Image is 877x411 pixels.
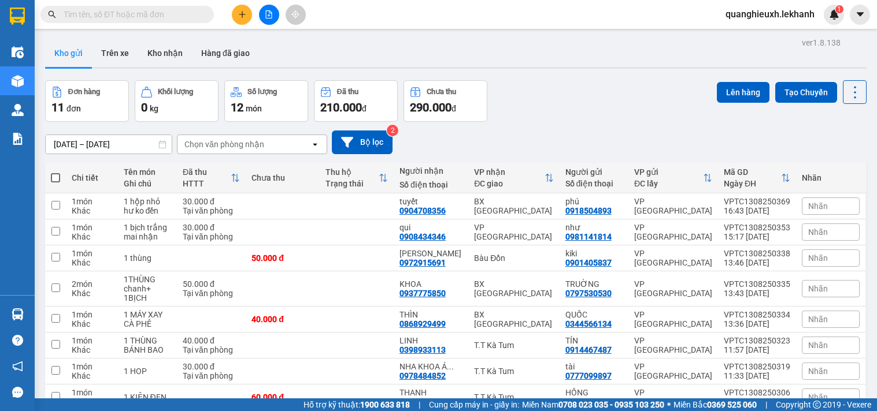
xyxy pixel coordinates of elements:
span: copyright [813,401,821,409]
img: warehouse-icon [12,75,24,87]
span: Cung cấp máy in - giấy in: [429,398,519,411]
div: 40.000 đ [183,336,240,345]
div: 0972915691 [399,258,446,267]
div: Khác [72,371,112,380]
div: 0901405837 [565,258,612,267]
div: 15:17 [DATE] [724,232,790,241]
div: TÍN [565,336,623,345]
div: 11:33 [DATE] [724,371,790,380]
button: plus [232,5,252,25]
button: caret-down [850,5,870,25]
div: 2 món [72,279,112,289]
div: Khác [72,206,112,215]
div: ngọc như [399,249,462,258]
div: 0797530530 [565,289,612,298]
img: warehouse-icon [12,308,24,320]
button: Tạo Chuyến [775,82,837,103]
div: Khác [72,258,112,267]
div: Khối lượng [158,88,193,96]
div: 40.000 đ [251,315,314,324]
button: Kho gửi [45,39,92,67]
div: VP gửi [634,167,703,177]
div: Tại văn phòng [183,206,240,215]
div: 1 hộp nhỏ [124,197,171,206]
div: Thu hộ [325,167,379,177]
div: 30.000 đ [183,223,240,232]
div: VPTC1308250319 [724,362,790,371]
div: BX [GEOGRAPHIC_DATA] [474,279,553,298]
div: 0978484852 [399,371,446,380]
span: Nhãn [808,393,828,402]
div: 50.000 đ [251,253,314,263]
div: Đã thu [337,88,358,96]
div: Khác [72,232,112,241]
div: Chi tiết [72,173,112,182]
span: ... [447,362,454,371]
button: Bộ lọc [332,130,393,154]
span: Nhãn [808,341,828,350]
span: 1 [837,5,841,13]
span: aim [291,10,299,18]
div: tài [565,362,623,371]
div: Khác [72,345,112,354]
div: 1 MÁY XAY CÀ PHÊ [124,310,171,328]
div: 0868929499 [399,319,446,328]
div: VPTC1308250335 [724,279,790,289]
div: THANH [399,388,462,397]
span: 210.000 [320,100,362,114]
div: Khác [72,289,112,298]
span: caret-down [855,9,865,20]
div: Số lượng [247,88,277,96]
span: Nhãn [808,367,828,376]
div: tuyết [399,197,462,206]
span: search [48,10,56,18]
span: message [12,387,23,398]
div: VP [GEOGRAPHIC_DATA] [634,336,712,354]
div: BX [GEOGRAPHIC_DATA] [474,310,553,328]
div: ĐC lấy [634,179,703,188]
div: Người gửi [565,167,623,177]
div: VP [GEOGRAPHIC_DATA] [634,223,712,241]
div: 1 món [72,249,112,258]
div: VP nhận [474,167,544,177]
div: ĐC giao [474,179,544,188]
img: solution-icon [12,133,24,145]
div: KHOA [399,279,462,289]
div: 0398933113 [399,345,446,354]
span: 11 [51,100,64,114]
span: Miền Bắc [674,398,757,411]
th: Toggle SortBy [177,163,246,193]
div: 1 món [72,336,112,345]
div: hư ko đền [124,206,171,215]
div: NHA KHOA Á ÂU [399,362,462,371]
div: Khác [72,319,112,328]
img: logo-vxr [10,8,25,25]
span: notification [12,361,23,372]
div: LINH [399,336,462,345]
div: 1 món [72,388,112,397]
span: đ [452,104,456,113]
div: 0904708356 [399,206,446,215]
div: T.T Kà Tum [474,393,553,402]
div: BX [GEOGRAPHIC_DATA] [474,197,553,215]
div: mai nhận [124,232,171,241]
div: Tại văn phòng [183,345,240,354]
div: T.T Kà Tum [474,367,553,376]
div: Đã thu [183,167,231,177]
div: 10:11 [DATE] [724,397,790,406]
span: question-circle [12,335,23,346]
div: 1 món [72,223,112,232]
div: VPTC1308250334 [724,310,790,319]
div: 0344566134 [565,319,612,328]
th: Toggle SortBy [628,163,718,193]
span: plus [238,10,246,18]
div: VP [GEOGRAPHIC_DATA] [474,223,553,241]
span: Nhãn [808,201,828,211]
div: Mã GD [724,167,781,177]
div: Khác [72,397,112,406]
div: 0981141814 [565,232,612,241]
strong: 0369 525 060 [707,400,757,409]
button: Đơn hàng11đơn [45,80,129,122]
th: Toggle SortBy [468,163,559,193]
div: VP [GEOGRAPHIC_DATA] [634,197,712,215]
